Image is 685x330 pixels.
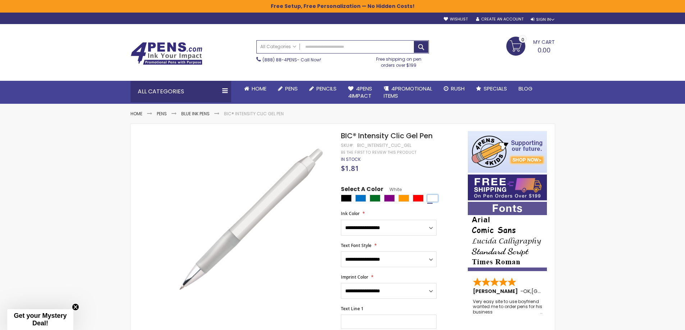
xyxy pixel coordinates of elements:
span: Select A Color [341,185,383,195]
img: 4pens 4 kids [468,131,547,173]
div: Availability [341,157,361,162]
span: All Categories [260,44,296,50]
a: Wishlist [444,17,468,22]
span: Pens [285,85,298,92]
span: Rush [451,85,465,92]
span: Pencils [316,85,337,92]
a: Create an Account [476,17,524,22]
div: Very easy site to use boyfriend wanted me to order pens for his business [473,299,543,315]
a: All Categories [257,41,300,52]
span: 4PROMOTIONAL ITEMS [384,85,432,99]
img: 4Pens Custom Pens and Promotional Products [131,42,202,65]
div: Free shipping on pen orders over $199 [369,54,429,68]
span: 4Pens 4impact [348,85,372,99]
span: Text Line 1 [341,306,364,312]
a: Pencils [303,81,342,97]
span: 0 [521,36,524,43]
span: Imprint Color [341,274,368,280]
a: Blue ink Pens [181,111,210,117]
div: Orange [398,195,409,202]
div: Red [413,195,424,202]
span: In stock [341,156,361,162]
div: Get your Mystery Deal!Close teaser [7,309,73,330]
span: Ink Color [341,210,360,217]
a: Pens [272,81,303,97]
span: Specials [484,85,507,92]
a: 4Pens4impact [342,81,378,104]
a: Specials [470,81,513,97]
span: OK [523,288,530,295]
strong: SKU [341,142,354,148]
div: Purple [384,195,395,202]
button: Close teaser [72,303,79,311]
a: Home [238,81,272,97]
div: All Categories [131,81,231,102]
span: Home [252,85,266,92]
a: Pens [157,111,167,117]
div: White [427,195,438,202]
span: [PERSON_NAME] [473,288,520,295]
div: Sign In [531,17,554,22]
span: White [383,186,402,192]
a: Be the first to review this product [341,150,416,155]
div: Green [370,195,380,202]
img: font-personalization-examples [468,202,547,271]
span: - Call Now! [262,57,321,63]
span: - , [520,288,584,295]
img: Free shipping on orders over $199 [468,175,547,200]
li: BIC® Intensity Clic Gel Pen [224,111,284,117]
img: bic_intensity_clic_side_white_1.jpg [167,141,332,306]
span: 0.00 [538,46,551,55]
span: Text Font Style [341,242,371,248]
a: Home [131,111,142,117]
a: 4PROMOTIONALITEMS [378,81,438,104]
span: $1.81 [341,163,359,173]
div: Black [341,195,352,202]
span: [GEOGRAPHIC_DATA] [531,288,584,295]
span: Get your Mystery Deal! [14,312,67,327]
a: Rush [438,81,470,97]
a: (888) 88-4PENS [262,57,297,63]
div: bic_intensity_clic_gel [357,143,411,148]
a: 0.00 0 [506,37,555,55]
div: Blue Light [355,195,366,202]
span: BIC® Intensity Clic Gel Pen [341,131,433,141]
span: Blog [519,85,533,92]
a: Blog [513,81,538,97]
